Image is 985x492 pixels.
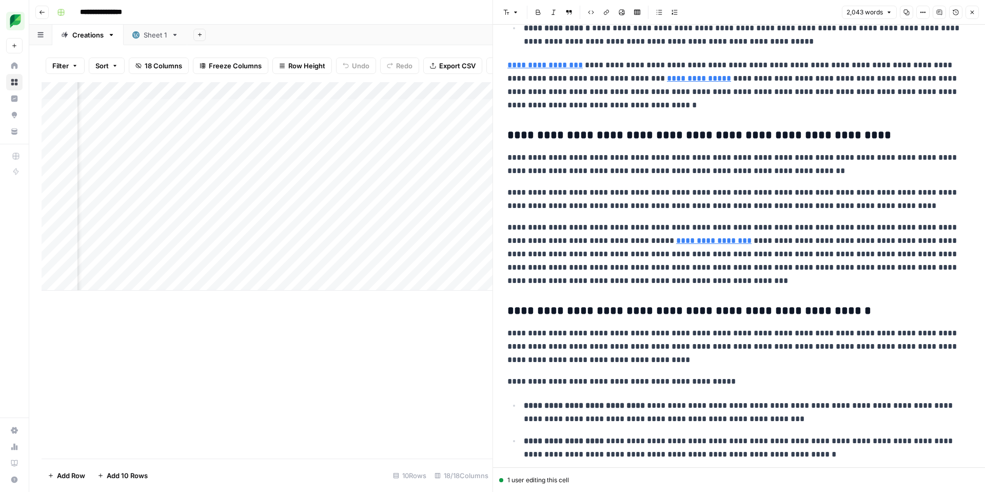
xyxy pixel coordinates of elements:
button: Help + Support [6,471,23,488]
div: 1 user editing this cell [499,476,979,485]
button: Export CSV [423,58,482,74]
span: Row Height [288,61,325,71]
button: 2,043 words [842,6,897,19]
span: Freeze Columns [209,61,262,71]
a: Your Data [6,123,23,140]
span: Undo [352,61,369,71]
span: 18 Columns [145,61,182,71]
span: 2,043 words [846,8,883,17]
div: 18/18 Columns [430,467,493,484]
button: Workspace: SproutSocial [6,8,23,34]
a: Opportunities [6,107,23,123]
a: Home [6,58,23,74]
span: Redo [396,61,412,71]
button: Undo [336,58,376,74]
a: Insights [6,90,23,107]
button: Redo [380,58,419,74]
div: Sheet 1 [144,30,167,40]
a: Usage [6,439,23,455]
div: 10 Rows [389,467,430,484]
button: Filter [46,58,85,74]
a: Learning Hub [6,455,23,471]
span: Filter [52,61,69,71]
img: SproutSocial Logo [6,12,25,30]
div: Creations [72,30,104,40]
span: Sort [95,61,109,71]
button: 18 Columns [129,58,189,74]
a: Creations [52,25,124,45]
a: Browse [6,74,23,90]
button: Add Row [42,467,91,484]
button: Freeze Columns [193,58,268,74]
span: Add 10 Rows [107,470,148,481]
button: Row Height [272,58,332,74]
button: Add 10 Rows [91,467,154,484]
span: Add Row [57,470,85,481]
a: Sheet 1 [124,25,187,45]
button: Sort [89,58,125,74]
span: Export CSV [439,61,476,71]
a: Settings [6,422,23,439]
